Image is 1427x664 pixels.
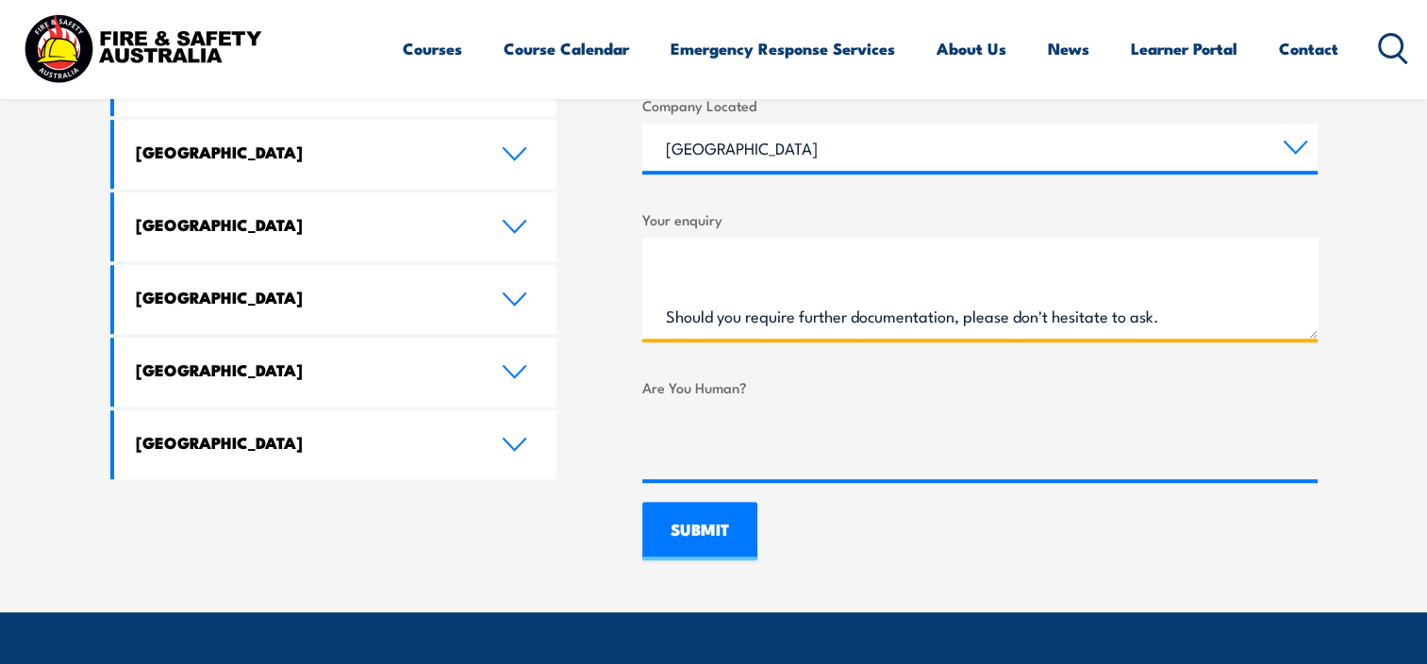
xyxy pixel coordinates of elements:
[642,406,929,479] iframe: reCAPTCHA
[1131,24,1237,74] a: Learner Portal
[136,214,473,235] h4: [GEOGRAPHIC_DATA]
[114,265,557,334] a: [GEOGRAPHIC_DATA]
[1048,24,1089,74] a: News
[136,359,473,380] h4: [GEOGRAPHIC_DATA]
[136,287,473,307] h4: [GEOGRAPHIC_DATA]
[642,376,1318,398] label: Are You Human?
[114,338,557,407] a: [GEOGRAPHIC_DATA]
[114,192,557,261] a: [GEOGRAPHIC_DATA]
[504,24,629,74] a: Course Calendar
[403,24,462,74] a: Courses
[642,94,1318,116] label: Company Located
[114,120,557,189] a: [GEOGRAPHIC_DATA]
[136,432,473,453] h4: [GEOGRAPHIC_DATA]
[114,410,557,479] a: [GEOGRAPHIC_DATA]
[136,141,473,162] h4: [GEOGRAPHIC_DATA]
[937,24,1006,74] a: About Us
[671,24,895,74] a: Emergency Response Services
[642,502,757,560] input: SUBMIT
[1279,24,1338,74] a: Contact
[642,208,1318,230] label: Your enquiry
